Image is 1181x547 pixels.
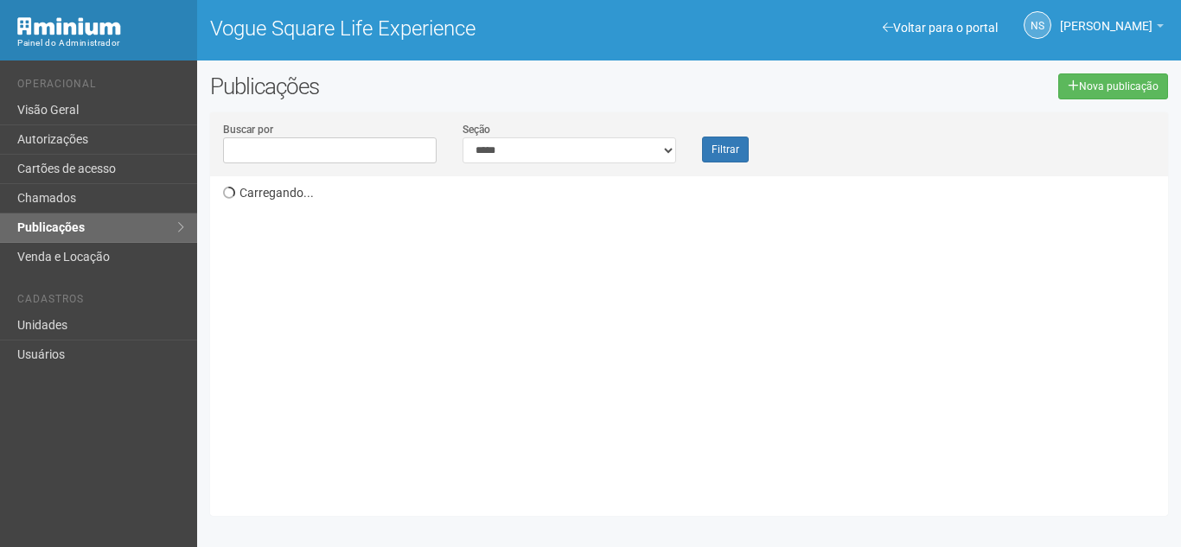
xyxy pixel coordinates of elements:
h2: Publicações [210,73,594,99]
div: Carregando... [223,176,1168,503]
a: Voltar para o portal [883,21,998,35]
li: Cadastros [17,293,184,311]
label: Buscar por [223,122,273,137]
a: Nova publicação [1058,73,1168,99]
a: [PERSON_NAME] [1060,22,1164,35]
span: Nicolle Silva [1060,3,1152,33]
label: Seção [463,122,490,137]
div: Painel do Administrador [17,35,184,51]
li: Operacional [17,78,184,96]
img: Minium [17,17,121,35]
button: Filtrar [702,137,749,162]
h1: Vogue Square Life Experience [210,17,676,40]
a: NS [1024,11,1051,39]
